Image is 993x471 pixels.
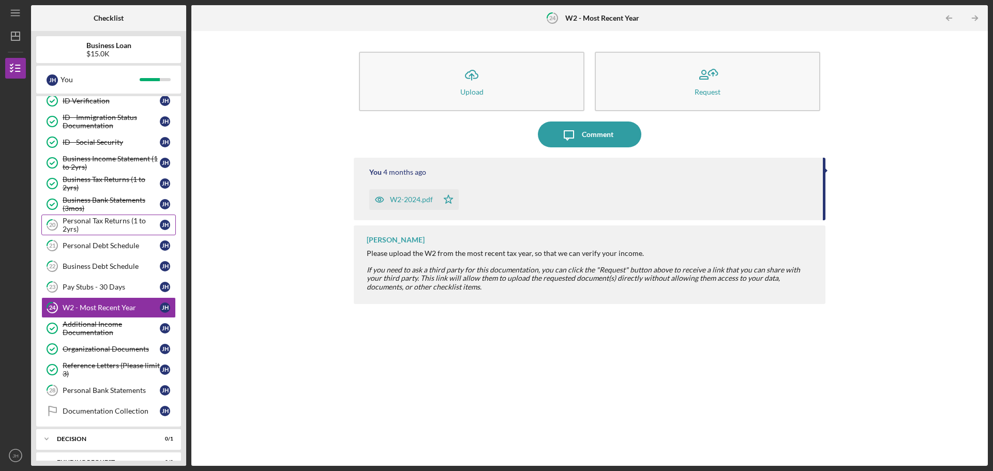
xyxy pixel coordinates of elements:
div: Business Debt Schedule [63,262,160,270]
b: Business Loan [86,41,131,50]
div: J H [160,116,170,127]
div: Organizational Documents [63,345,160,353]
div: J H [160,406,170,416]
div: J H [47,74,58,86]
a: Organizational DocumentsJH [41,339,176,359]
text: JH [12,453,19,459]
a: Business Income Statement (1 to 2yrs)JH [41,153,176,173]
div: J H [160,364,170,375]
div: Personal Tax Returns (1 to 2yrs) [63,217,160,233]
div: J H [160,158,170,168]
div: You [61,71,140,88]
div: Comment [582,121,613,147]
div: Personal Debt Schedule [63,241,160,250]
tspan: 24 [49,305,56,311]
a: ID - Immigration Status DocumentationJH [41,111,176,132]
div: J H [160,199,170,209]
div: You [369,168,382,176]
div: Personal Bank Statements [63,386,160,394]
div: W2 - Most Recent Year [63,303,160,312]
tspan: 22 [49,263,55,270]
div: 0 / 1 [155,436,173,442]
a: 21Personal Debt ScheduleJH [41,235,176,256]
div: J H [160,240,170,251]
div: J H [160,137,170,147]
div: Documentation Collection [63,407,160,415]
div: Reference Letters (Please limit 3) [63,361,160,378]
div: J H [160,261,170,271]
button: Upload [359,52,584,111]
a: Documentation CollectionJH [41,401,176,421]
div: J H [160,385,170,396]
a: 24W2 - Most Recent YearJH [41,297,176,318]
tspan: 20 [49,222,56,229]
a: Reference Letters (Please limit 3)JH [41,359,176,380]
div: Business Income Statement (1 to 2yrs) [63,155,160,171]
div: Please upload the W2 from the most recent tax year, so that we can verify your income. [367,249,815,257]
b: Checklist [94,14,124,22]
tspan: 23 [49,284,55,291]
div: Pay Stubs - 30 Days [63,283,160,291]
div: ID - Immigration Status Documentation [63,113,160,130]
div: Business Tax Returns (1 to 2yrs) [63,175,160,192]
a: 20Personal Tax Returns (1 to 2yrs)JH [41,215,176,235]
a: Additional Income DocumentationJH [41,318,176,339]
a: 22Business Debt ScheduleJH [41,256,176,277]
b: W2 - Most Recent Year [565,14,639,22]
div: ​ [367,266,815,291]
tspan: 28 [49,387,55,394]
a: Business Tax Returns (1 to 2yrs)JH [41,173,176,194]
a: ID VerificationJH [41,90,176,111]
div: ID Verification [63,97,160,105]
time: 2025-05-14 21:26 [383,168,426,176]
div: J H [160,220,170,230]
button: JH [5,445,26,466]
tspan: 24 [549,14,556,21]
em: If you need to ask a third party for this documentation, you can click the "Request" button above... [367,265,800,291]
div: J H [160,323,170,333]
div: Decision [57,436,147,442]
a: 23Pay Stubs - 30 DaysJH [41,277,176,297]
div: $15.0K [86,50,131,58]
div: Upload [460,88,484,96]
a: Business Bank Statements (3mos)JH [41,194,176,215]
div: W2-2024.pdf [390,195,433,204]
div: ID - Social Security [63,138,160,146]
div: J H [160,96,170,106]
div: Business Bank Statements (3mos) [63,196,160,212]
div: Request [695,88,720,96]
a: 28Personal Bank StatementsJH [41,380,176,401]
div: J H [160,302,170,313]
div: Funding Request [57,459,147,465]
a: ID - Social SecurityJH [41,132,176,153]
button: W2-2024.pdf [369,189,459,210]
tspan: 21 [49,242,55,249]
div: J H [160,282,170,292]
button: Request [595,52,820,111]
div: Additional Income Documentation [63,320,160,337]
button: Comment [538,121,641,147]
div: [PERSON_NAME] [367,236,425,244]
div: J H [160,178,170,189]
div: J H [160,344,170,354]
div: 0 / 2 [155,459,173,465]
